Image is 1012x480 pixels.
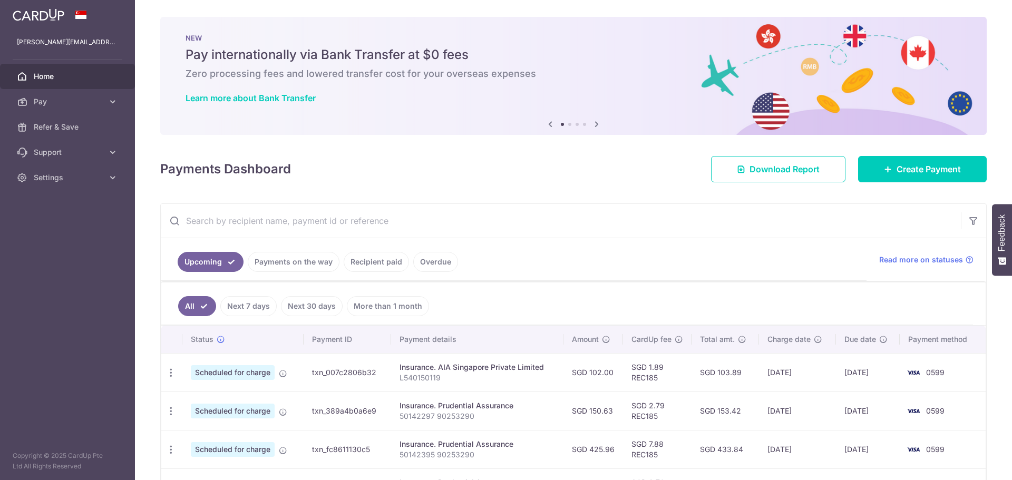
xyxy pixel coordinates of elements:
[34,96,103,107] span: Pay
[347,296,429,316] a: More than 1 month
[631,334,672,345] span: CardUp fee
[858,156,987,182] a: Create Payment
[186,93,316,103] a: Learn more about Bank Transfer
[692,430,759,468] td: SGD 433.84
[161,204,961,238] input: Search by recipient name, payment id or reference
[281,296,343,316] a: Next 30 days
[400,449,555,460] p: 50142395 90253290
[926,445,945,454] span: 0599
[900,326,986,353] th: Payment method
[400,439,555,449] div: Insurance. Prudential Assurance
[750,163,820,175] span: Download Report
[903,443,924,456] img: Bank Card
[34,71,103,82] span: Home
[304,391,391,430] td: txn_389a4b0a6e9
[220,296,277,316] a: Next 7 days
[563,391,623,430] td: SGD 150.63
[178,296,216,316] a: All
[903,366,924,379] img: Bank Card
[926,368,945,377] span: 0599
[34,122,103,132] span: Refer & Save
[692,391,759,430] td: SGD 153.42
[879,254,974,265] a: Read more on statuses
[160,17,987,135] img: Bank transfer banner
[248,252,339,272] a: Payments on the way
[711,156,845,182] a: Download Report
[572,334,599,345] span: Amount
[997,214,1007,251] span: Feedback
[413,252,458,272] a: Overdue
[903,405,924,417] img: Bank Card
[767,334,811,345] span: Charge date
[563,353,623,391] td: SGD 102.00
[191,404,275,418] span: Scheduled for charge
[400,373,555,383] p: L540150119
[186,46,961,63] h5: Pay internationally via Bank Transfer at $0 fees
[304,430,391,468] td: txn_fc8611130c5
[400,411,555,422] p: 50142297 90253290
[836,353,900,391] td: [DATE]
[563,430,623,468] td: SGD 425.96
[400,400,555,411] div: Insurance. Prudential Assurance
[836,430,900,468] td: [DATE]
[400,362,555,373] div: Insurance. AIA Singapore Private Limited
[623,430,692,468] td: SGD 7.88 REC185
[304,326,391,353] th: Payment ID
[391,326,563,353] th: Payment details
[926,406,945,415] span: 0599
[759,430,835,468] td: [DATE]
[17,37,118,47] p: [PERSON_NAME][EMAIL_ADDRESS][PERSON_NAME][DOMAIN_NAME]
[186,67,961,80] h6: Zero processing fees and lowered transfer cost for your overseas expenses
[844,334,876,345] span: Due date
[344,252,409,272] a: Recipient paid
[700,334,735,345] span: Total amt.
[160,160,291,179] h4: Payments Dashboard
[897,163,961,175] span: Create Payment
[836,391,900,430] td: [DATE]
[759,353,835,391] td: [DATE]
[623,353,692,391] td: SGD 1.89 REC185
[34,172,103,183] span: Settings
[759,391,835,430] td: [DATE]
[191,334,213,345] span: Status
[992,204,1012,276] button: Feedback - Show survey
[34,147,103,158] span: Support
[178,252,244,272] a: Upcoming
[191,365,275,380] span: Scheduled for charge
[304,353,391,391] td: txn_007c2806b32
[623,391,692,430] td: SGD 2.79 REC185
[191,442,275,457] span: Scheduled for charge
[13,8,64,21] img: CardUp
[692,353,759,391] td: SGD 103.89
[186,34,961,42] p: NEW
[879,254,963,265] span: Read more on statuses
